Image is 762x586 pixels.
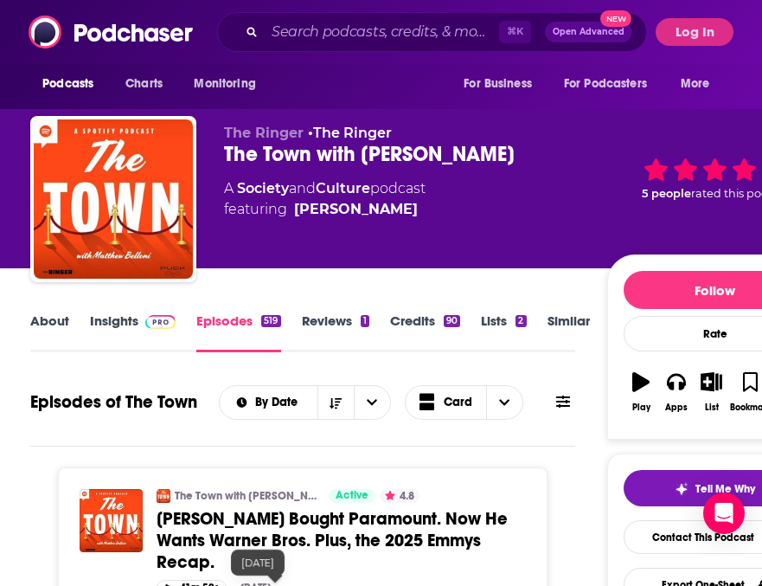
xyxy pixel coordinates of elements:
span: Charts [125,72,163,96]
div: 1 [361,315,369,327]
img: The Town with Matthew Belloni [34,119,193,279]
button: Sort Direction [317,386,354,419]
h2: Choose List sort [219,385,391,420]
img: David Ellison Bought Paramount. Now He Wants Warner Bros. Plus, the 2025 Emmys Recap. [80,489,143,552]
button: Choose View [405,385,524,420]
span: Monitoring [194,72,255,96]
div: A podcast [224,178,426,220]
a: Culture [316,180,370,196]
img: Podchaser Pro [145,315,176,329]
span: For Business [464,72,532,96]
a: Matthew Belloni [294,199,418,220]
div: Search podcasts, credits, & more... [217,12,647,52]
div: List [705,402,719,413]
span: More [681,72,710,96]
button: 4.8 [380,489,419,503]
a: About [30,312,69,352]
span: For Podcasters [564,72,647,96]
span: 5 people [642,187,691,200]
button: open menu [182,68,278,100]
h1: Episodes of The Town [30,391,197,413]
span: Podcasts [42,72,93,96]
a: Lists2 [481,312,526,352]
button: open menu [669,68,732,100]
a: The Ringer [313,125,392,141]
input: Search podcasts, credits, & more... [265,18,499,46]
button: open menu [30,68,116,100]
div: Apps [665,402,688,413]
button: open menu [220,396,317,409]
span: The Ringer [224,125,304,141]
a: Credits90 [390,312,460,352]
a: Society [237,180,289,196]
button: Apps [658,361,694,423]
span: Tell Me Why [695,482,755,496]
a: Reviews1 [302,312,369,352]
a: The Town with [PERSON_NAME] [175,489,317,503]
img: tell me why sparkle [675,482,688,496]
div: Open Intercom Messenger [703,493,745,534]
div: 519 [261,315,280,327]
button: open menu [553,68,672,100]
button: open menu [354,386,390,419]
span: • [308,125,392,141]
span: Open Advanced [553,28,624,36]
button: open menu [451,68,554,100]
a: Active [329,489,375,503]
button: Play [624,361,659,423]
a: Charts [114,68,173,100]
span: Active [336,487,368,505]
button: Log In [656,18,733,46]
span: [PERSON_NAME] Bought Paramount. Now He Wants Warner Bros. Plus, the 2025 Emmys Recap. [157,508,508,573]
span: New [600,10,631,27]
div: [DATE] [231,550,285,576]
img: The Town with Matthew Belloni [157,489,170,503]
a: Episodes519 [196,312,280,352]
button: Open AdvancedNew [545,22,632,42]
div: Play [632,402,650,413]
span: featuring [224,199,426,220]
span: and [289,180,316,196]
span: By Date [255,396,304,409]
a: InsightsPodchaser Pro [90,312,176,352]
a: Similar [547,312,590,352]
span: ⌘ K [499,21,531,43]
a: [PERSON_NAME] Bought Paramount. Now He Wants Warner Bros. Plus, the 2025 Emmys Recap. [157,508,526,573]
div: 90 [444,315,460,327]
button: List [694,361,729,423]
img: Podchaser - Follow, Share and Rate Podcasts [29,16,195,48]
span: Card [444,396,472,409]
div: 2 [515,315,526,327]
